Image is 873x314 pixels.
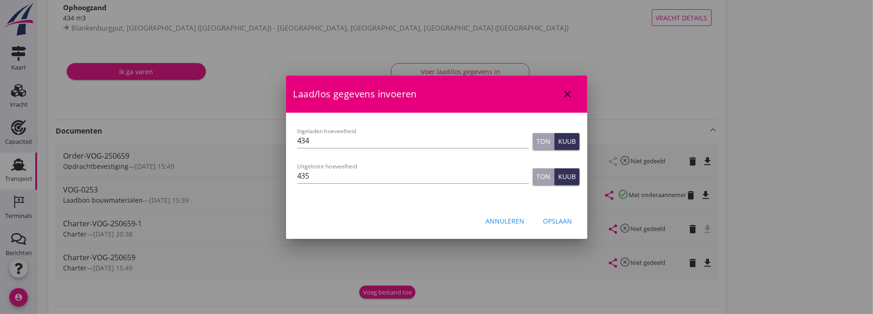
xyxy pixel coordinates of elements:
[286,76,587,113] div: Laad/los gegevens invoeren
[562,89,574,100] i: close
[558,172,576,181] div: Kuub
[536,136,550,146] div: Ton
[297,133,529,148] input: Ingeladen hoeveelheid
[478,213,532,230] button: Annuleren
[558,136,576,146] div: Kuub
[536,172,550,181] div: Ton
[533,168,554,185] button: Ton
[536,213,580,230] button: Opslaan
[554,133,580,150] button: Kuub
[543,216,573,226] div: Opslaan
[554,168,580,185] button: Kuub
[297,168,529,183] input: Uitgeloste hoeveelheid
[533,133,554,150] button: Ton
[486,216,525,226] div: Annuleren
